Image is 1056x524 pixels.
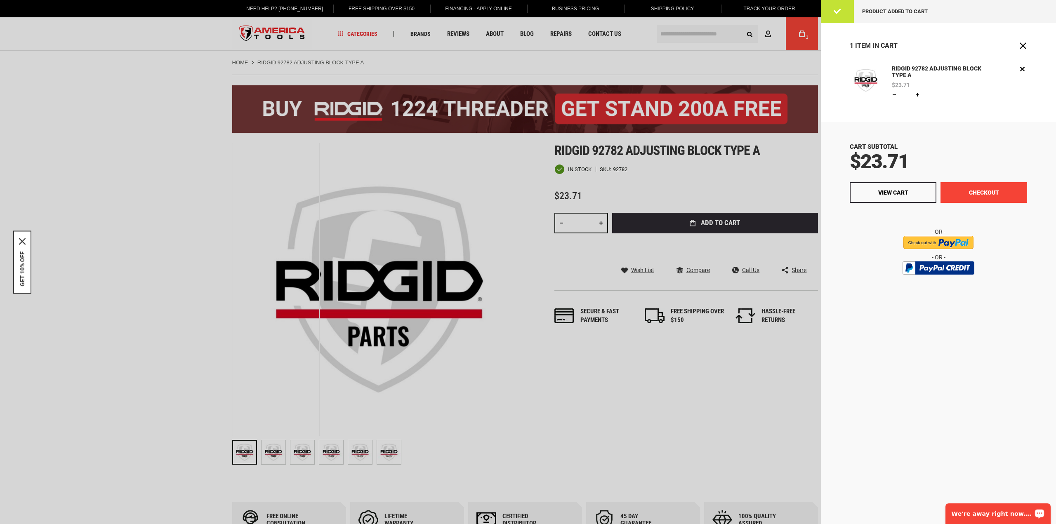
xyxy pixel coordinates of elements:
a: View Cart [850,182,936,203]
button: GET 10% OFF [19,251,26,286]
img: btn_bml_text.png [907,277,969,286]
svg: close icon [19,238,26,244]
button: Close [1019,42,1027,50]
button: Close [19,238,26,244]
img: RIDGID 92782 ADJUSTING BLOCK TYPE A [850,64,882,96]
a: RIDGID 92782 ADJUSTING BLOCK TYPE A [890,64,985,80]
span: Product added to cart [862,8,928,14]
button: Checkout [940,182,1027,203]
span: $23.71 [892,82,910,88]
span: $23.71 [850,150,909,173]
a: RIDGID 92782 ADJUSTING BLOCK TYPE A [850,64,882,99]
iframe: LiveChat chat widget [940,498,1056,524]
span: Item in Cart [855,42,898,49]
span: View Cart [878,189,908,196]
span: 1 [850,42,853,49]
span: Cart Subtotal [850,143,898,150]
